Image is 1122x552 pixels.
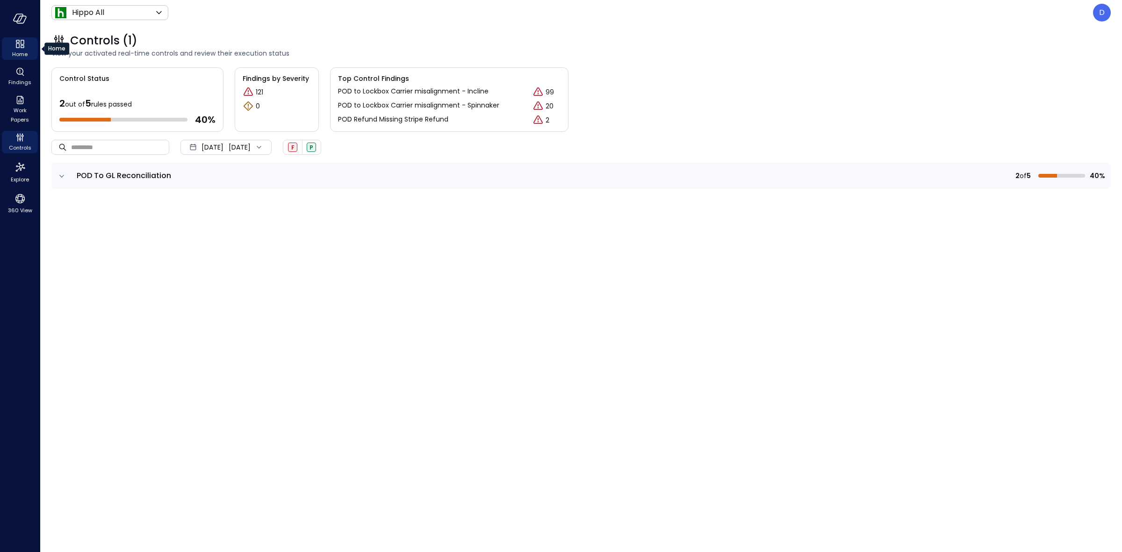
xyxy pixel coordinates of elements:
[1020,171,1027,181] span: of
[70,33,137,48] span: Controls (1)
[532,115,544,126] div: Critical
[546,87,554,97] p: 99
[1015,171,1020,181] span: 2
[59,97,65,110] span: 2
[338,86,489,98] a: POD to Lockbox Carrier misalignment - Incline
[85,97,91,110] span: 5
[2,159,38,185] div: Explore
[72,7,104,18] p: Hippo All
[1027,171,1031,181] span: 5
[11,175,29,184] span: Explore
[91,100,132,109] span: rules passed
[201,142,223,152] span: [DATE]
[243,100,254,112] div: Warning
[55,7,66,18] img: Icon
[338,86,489,96] p: POD to Lockbox Carrier misalignment - Incline
[546,115,549,125] p: 2
[9,143,31,152] span: Controls
[57,172,66,181] button: expand row
[532,86,544,98] div: Critical
[288,143,297,152] div: Failed
[243,86,254,98] div: Critical
[338,100,499,110] p: POD to Lockbox Carrier misalignment - Spinnaker
[338,73,561,84] span: Top Control Findings
[8,78,31,87] span: Findings
[8,206,32,215] span: 360 View
[2,65,38,88] div: Findings
[52,68,109,84] span: Control Status
[338,115,448,124] p: POD Refund Missing Stripe Refund
[256,87,263,97] p: 121
[532,100,544,112] div: Critical
[307,143,316,152] div: Passed
[44,43,69,55] div: Home
[51,48,1111,58] span: View your activated real-time controls and review their execution status
[65,100,85,109] span: out of
[1099,7,1105,18] p: D
[2,93,38,125] div: Work Papers
[77,170,171,181] span: POD To GL Reconciliation
[338,100,499,112] a: POD to Lockbox Carrier misalignment - Spinnaker
[309,143,313,151] span: P
[291,143,295,151] span: F
[1089,171,1105,181] span: 40%
[338,115,448,126] a: POD Refund Missing Stripe Refund
[12,50,28,59] span: Home
[243,73,311,84] span: Findings by Severity
[546,101,554,111] p: 20
[2,37,38,60] div: Home
[195,114,216,126] span: 40 %
[2,131,38,153] div: Controls
[1093,4,1111,22] div: Dfreeman
[2,191,38,216] div: 360 View
[6,106,34,124] span: Work Papers
[256,101,260,111] p: 0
